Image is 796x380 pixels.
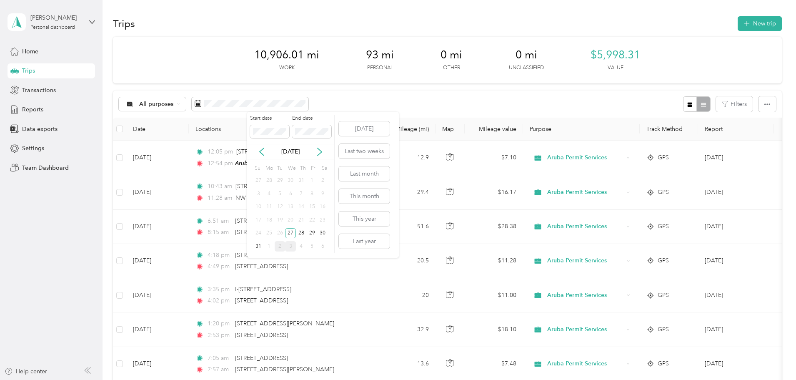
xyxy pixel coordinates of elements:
[208,216,231,226] span: 6:51 am
[139,101,174,107] span: All purposes
[698,175,774,209] td: Sep 2025
[318,176,328,186] div: 2
[126,175,189,209] td: [DATE]
[640,118,698,141] th: Track Method
[465,278,523,312] td: $11.00
[208,296,231,305] span: 4:02 pm
[318,241,328,252] div: 6
[264,241,275,252] div: 1
[126,210,189,244] td: [DATE]
[296,241,307,252] div: 4
[126,141,189,175] td: [DATE]
[275,215,285,225] div: 19
[318,189,328,199] div: 9
[235,297,288,304] span: [STREET_ADDRESS]
[189,118,380,141] th: Locations
[235,332,288,339] span: [STREET_ADDRESS]
[208,251,231,260] span: 4:18 pm
[658,153,669,162] span: GPS
[208,159,231,168] span: 12:54 pm
[275,228,285,239] div: 26
[296,202,307,212] div: 14
[208,354,231,363] span: 7:05 am
[523,118,640,141] th: Purpose
[126,244,189,278] td: [DATE]
[658,359,669,368] span: GPS
[22,86,56,95] span: Transactions
[436,118,465,141] th: Map
[208,331,231,340] span: 2:53 pm
[285,202,296,212] div: 13
[253,215,264,225] div: 17
[5,367,47,376] button: Help center
[235,252,288,259] span: [STREET_ADDRESS]
[22,66,35,75] span: Trips
[738,16,782,31] button: New trip
[253,241,264,252] div: 31
[547,359,623,368] span: Aruba Permit Services
[208,228,231,237] span: 8:15 am
[380,118,436,141] th: Mileage (mi)
[22,105,43,114] span: Reports
[235,160,451,167] span: Aruba office ([STREET_ADDRESS] , [GEOGRAPHIC_DATA], [GEOGRAPHIC_DATA])
[285,189,296,199] div: 6
[307,189,318,199] div: 8
[296,228,307,239] div: 28
[208,262,231,271] span: 4:49 pm
[318,202,328,212] div: 16
[318,228,328,239] div: 30
[208,147,233,156] span: 12:05 pm
[307,215,318,225] div: 22
[285,228,296,239] div: 27
[465,141,523,175] td: $7.10
[235,229,288,236] span: [STREET_ADDRESS]
[275,202,285,212] div: 12
[264,215,275,225] div: 18
[367,64,393,72] p: Personal
[749,333,796,380] iframe: Everlance-gr Chat Button Frame
[658,188,669,197] span: GPS
[698,244,774,278] td: Sep 2025
[441,48,462,62] span: 0 mi
[339,234,390,249] button: Last year
[307,228,318,239] div: 29
[296,176,307,186] div: 31
[235,286,291,293] span: I-[STREET_ADDRESS]
[253,189,264,199] div: 3
[126,118,189,141] th: Date
[547,325,623,334] span: Aruba Permit Services
[275,241,285,252] div: 2
[465,312,523,347] td: $18.10
[126,312,189,347] td: [DATE]
[235,263,288,270] span: [STREET_ADDRESS]
[235,366,334,373] span: [STREET_ADDRESS][PERSON_NAME]
[698,210,774,244] td: Sep 2025
[339,144,390,159] button: Last two weeks
[264,228,275,239] div: 25
[307,241,318,252] div: 5
[253,162,261,174] div: Su
[547,188,623,197] span: Aruba Permit Services
[285,176,296,186] div: 30
[208,194,232,203] span: 11:28 am
[286,162,296,174] div: We
[658,256,669,265] span: GPS
[509,64,544,72] p: Unclassified
[716,96,753,112] button: Filters
[547,256,623,265] span: Aruba Permit Services
[516,48,537,62] span: 0 mi
[253,202,264,212] div: 10
[276,162,284,174] div: Tu
[320,162,328,174] div: Sa
[307,202,318,212] div: 15
[22,125,58,133] span: Data exports
[465,210,523,244] td: $28.38
[296,215,307,225] div: 21
[296,189,307,199] div: 7
[465,118,523,141] th: Mileage value
[253,228,264,239] div: 24
[22,164,69,172] span: Team Dashboard
[465,244,523,278] td: $11.28
[292,115,331,122] label: End date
